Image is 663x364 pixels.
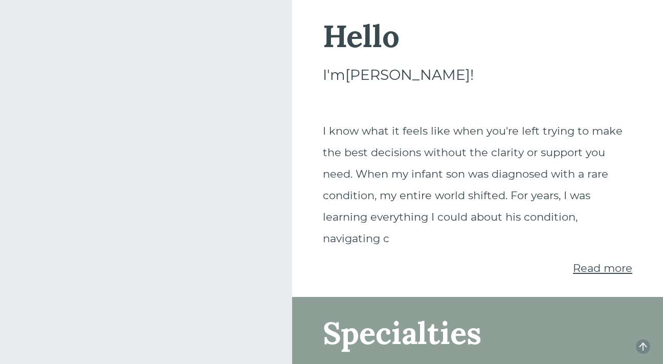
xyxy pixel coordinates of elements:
[323,120,632,249] p: I know what it feels like when you're left trying to make the best decisions without the clarity ...
[638,341,648,352] span: arrow-up
[323,20,632,51] div: Hello
[323,67,632,84] div: I'm [PERSON_NAME] !
[323,317,632,348] div: Specialties
[573,262,632,274] span: Read more
[636,339,650,354] button: arrow-up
